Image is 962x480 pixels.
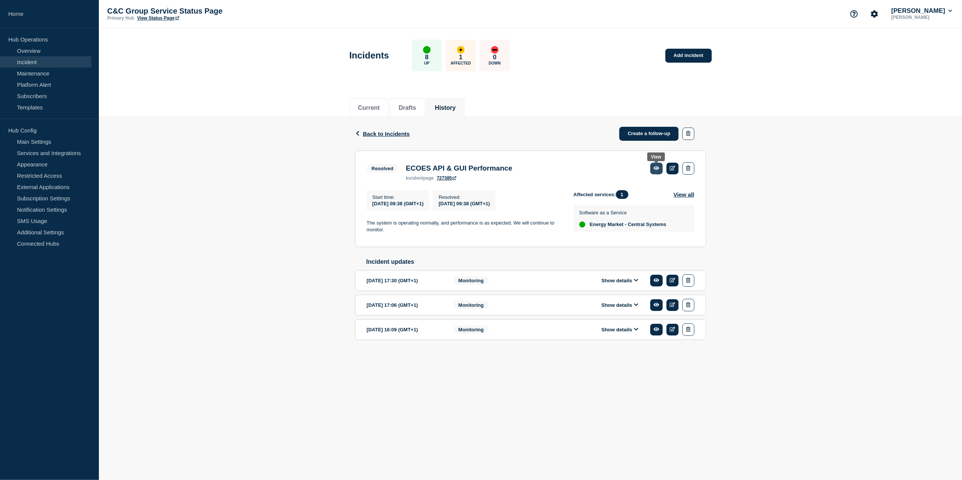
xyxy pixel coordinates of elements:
[423,46,431,54] div: up
[425,54,428,61] p: 8
[367,274,442,287] div: [DATE] 17:30 (GMT+1)
[619,127,679,141] a: Create a follow-up
[579,222,585,228] div: up
[137,15,179,21] a: View Status Page
[599,326,641,333] button: Show details
[349,50,389,61] h1: Incidents
[366,258,706,265] h2: Incident updates
[665,49,712,63] a: Add incident
[451,61,471,65] p: Affected
[358,105,380,111] button: Current
[674,190,694,199] button: View all
[439,201,490,206] span: [DATE] 09:38 (GMT+1)
[651,154,661,160] div: View
[406,175,434,181] p: page
[846,6,862,22] button: Support
[435,105,456,111] button: History
[574,190,632,199] span: Affected services:
[367,220,562,234] p: The system is operating normally, and performance is as expected. We will continue to monitor.
[363,131,410,137] span: Back to Incidents
[599,277,641,284] button: Show details
[367,164,399,173] span: Resolved
[457,46,465,54] div: affected
[372,194,424,200] p: Start time :
[372,201,424,206] span: [DATE] 09:38 (GMT+1)
[107,15,134,21] p: Primary Hub
[890,7,954,15] button: [PERSON_NAME]
[406,164,512,172] h3: ECOES API & GUI Performance
[459,54,462,61] p: 1
[355,131,410,137] button: Back to Incidents
[399,105,416,111] button: Drafts
[890,15,954,20] p: [PERSON_NAME]
[367,323,442,336] div: [DATE] 16:09 (GMT+1)
[867,6,882,22] button: Account settings
[616,190,628,199] span: 1
[599,302,641,308] button: Show details
[454,276,489,285] span: Monitoring
[493,54,496,61] p: 0
[439,194,490,200] p: Resolved :
[454,325,489,334] span: Monitoring
[406,175,423,181] span: incident
[437,175,456,181] a: 727385
[367,299,442,311] div: [DATE] 17:06 (GMT+1)
[590,222,666,228] span: Energy Market - Central Systems
[424,61,429,65] p: Up
[107,7,258,15] p: C&C Group Service Status Page
[579,210,666,215] p: Software as a Service
[454,301,489,309] span: Monitoring
[491,46,499,54] div: down
[489,61,501,65] p: Down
